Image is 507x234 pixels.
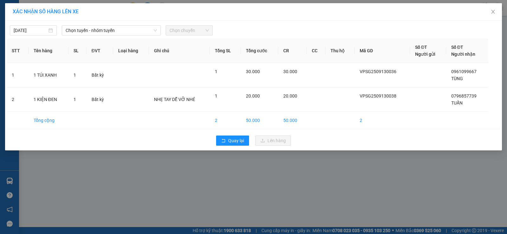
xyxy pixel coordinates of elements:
[325,39,354,63] th: Thu hộ
[221,138,226,143] span: rollback
[210,39,241,63] th: Tổng SL
[246,69,260,74] span: 30.000
[241,39,278,63] th: Tổng cước
[13,9,79,15] span: XÁC NHẬN SỐ HÀNG LÊN XE
[7,39,29,63] th: STT
[278,112,307,129] td: 50.000
[153,28,157,32] span: down
[355,112,410,129] td: 2
[14,27,47,34] input: 13/09/2025
[451,100,463,105] span: TUẤN
[29,112,68,129] td: Tổng cộng
[154,97,195,102] span: NHẸ TAY DỄ VỠ NHÉ
[216,136,249,146] button: rollbackQuay lại
[241,112,278,129] td: 50.000
[278,39,307,63] th: CR
[215,93,217,98] span: 1
[228,137,244,144] span: Quay lại
[29,39,68,63] th: Tên hàng
[451,52,475,57] span: Người nhận
[149,39,210,63] th: Ghi chú
[415,52,435,57] span: Người gửi
[29,87,68,112] td: 1 KIỆN ĐEN
[7,63,29,87] td: 1
[66,26,157,35] span: Chọn tuyến - nhóm tuyến
[170,26,209,35] span: Chọn chuyến
[491,9,496,14] span: close
[451,69,477,74] span: 0961099667
[415,45,427,50] span: Số ĐT
[355,39,410,63] th: Mã GD
[113,39,149,63] th: Loại hàng
[68,39,87,63] th: SL
[87,39,113,63] th: ĐVT
[87,87,113,112] td: Bất kỳ
[484,3,502,21] button: Close
[360,69,396,74] span: VPSG2509130036
[87,63,113,87] td: Bất kỳ
[210,112,241,129] td: 2
[246,93,260,98] span: 20.000
[74,97,76,102] span: 1
[283,93,297,98] span: 20.000
[451,76,463,81] span: TÙNG
[360,93,396,98] span: VPSG2509130038
[255,136,291,146] button: uploadLên hàng
[74,73,76,78] span: 1
[307,39,325,63] th: CC
[283,69,297,74] span: 30.000
[215,69,217,74] span: 1
[451,93,477,98] span: 0796857739
[451,45,463,50] span: Số ĐT
[29,63,68,87] td: 1 TÚI XANH
[7,87,29,112] td: 2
